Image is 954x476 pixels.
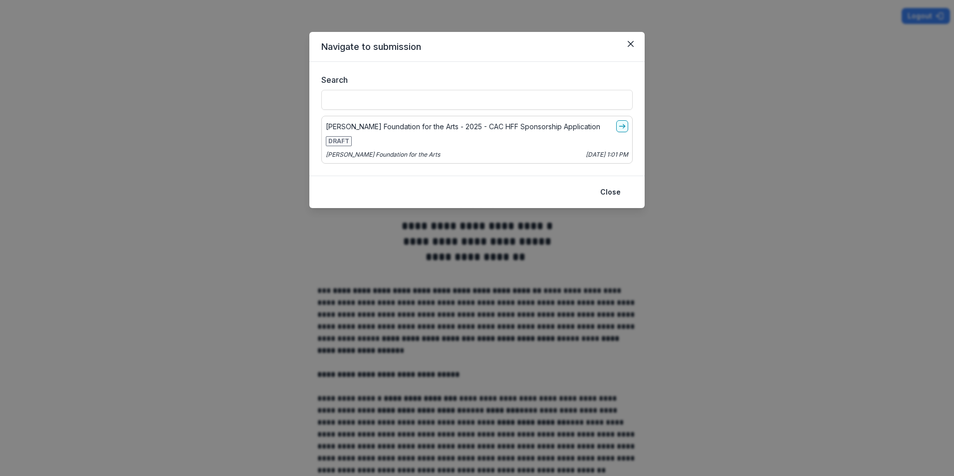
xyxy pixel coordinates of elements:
header: Navigate to submission [309,32,645,62]
button: Close [623,36,639,52]
a: go-to [616,120,628,132]
p: [PERSON_NAME] Foundation for the Arts - 2025 - CAC HFF Sponsorship Application [326,121,600,132]
span: DRAFT [326,136,352,146]
p: [DATE] 1:01 PM [586,150,628,159]
button: Close [594,184,627,200]
p: [PERSON_NAME] Foundation for the Arts [326,150,440,159]
label: Search [321,74,627,86]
